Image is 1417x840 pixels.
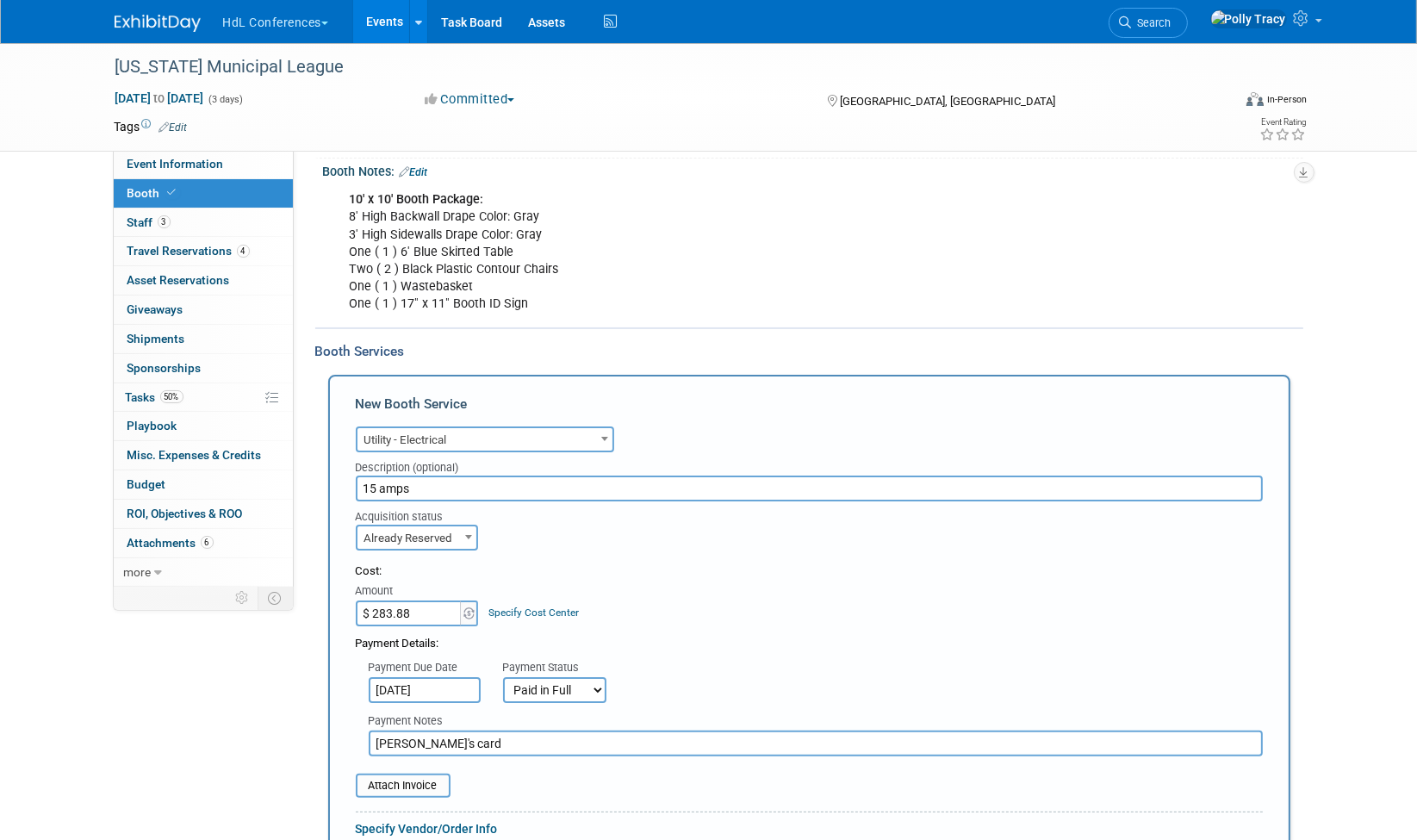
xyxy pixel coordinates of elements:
div: Event Rating [1259,118,1306,127]
img: ExhibitDay [115,15,201,32]
span: ROI, Objectives & ROO [127,507,243,520]
span: Travel Reservations [127,244,250,258]
div: Payment Details: [356,626,1263,652]
button: Committed [419,90,521,109]
div: New Booth Service [356,395,1263,422]
span: [DATE] [DATE] [115,90,205,106]
span: Asset Reservations [127,273,230,287]
span: Tasks [126,390,183,404]
span: Already Reserved [356,525,478,551]
b: 10' x 10' Booth Package: [350,192,484,207]
span: to [152,91,168,105]
body: Rich Text Area. Press ALT-0 for help. [9,7,885,23]
div: Payment Status [503,660,618,677]
a: Event Information [114,150,293,178]
span: Staff [127,215,171,229]
td: Tags [115,118,188,135]
span: Playbook [127,419,177,432]
span: 3 [158,215,171,228]
i: Booth reservation complete [168,188,177,197]
a: Tasks50% [114,383,293,412]
span: Shipments [127,332,185,345]
a: more [114,558,293,587]
a: Giveaways [114,296,293,324]
div: [US_STATE] Municipal League [109,52,1206,83]
img: Format-Inperson.png [1246,92,1264,106]
span: Event Information [127,157,224,171]
span: [GEOGRAPHIC_DATA], [GEOGRAPHIC_DATA] [840,95,1055,108]
span: Giveaways [127,302,183,316]
a: Edit [400,166,428,178]
span: Search [1132,16,1172,29]
a: Asset Reservations [114,266,293,295]
span: 6 [201,536,214,549]
span: Attachments [127,536,214,550]
div: 8' High Backwall Drape Color: Gray 3' High Sidewalls Drape Color: Gray One ( 1 ) 6' Blue Skirted ... [338,183,1114,321]
div: Booth Services [315,342,1303,361]
a: Travel Reservations4 [114,237,293,265]
span: 50% [160,390,183,403]
div: Payment Due Date [369,660,477,677]
span: 4 [237,245,250,258]
div: Description (optional) [356,452,1263,476]
div: Acquisition status [356,501,486,525]
span: Budget [127,477,166,491]
div: Payment Notes [369,713,1263,731]
a: Misc. Expenses & Credits [114,441,293,470]
div: Event Format [1130,90,1308,115]
a: ROI, Objectives & ROO [114,500,293,528]
span: (3 days) [208,94,244,105]
span: more [124,565,152,579]
span: Booth [127,186,180,200]
span: Utility - Electrical [356,426,614,452]
span: Already Reserved [357,526,476,551]
a: Attachments6 [114,529,293,557]
a: Playbook [114,412,293,440]
a: Specify Cost Center [488,607,579,619]
a: Staff3 [114,208,293,237]
span: Sponsorships [127,361,202,375]
span: Misc. Expenses & Credits [127,448,262,462]
div: Booth Notes: [323,159,1303,181]
span: Utility - Electrical [357,428,612,452]
a: Budget [114,470,293,499]
td: Toggle Event Tabs [258,587,293,609]
td: Personalize Event Tab Strip [228,587,258,609]
img: Polly Tracy [1210,9,1287,28]
div: Cost: [356,563,1263,580]
a: Specify Vendor/Order Info [356,822,498,836]
div: In-Person [1266,93,1307,106]
a: Booth [114,179,293,208]
div: Amount [356,583,481,600]
a: Edit [159,121,188,134]
a: Shipments [114,325,293,353]
a: Search [1109,8,1188,38]
a: Sponsorships [114,354,293,383]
